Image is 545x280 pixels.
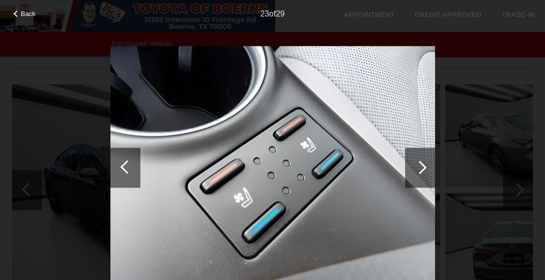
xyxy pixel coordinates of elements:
span: Back [21,10,36,17]
a: Credit Approved [415,11,482,18]
span: 29 [276,9,285,18]
a: Appointment [344,11,395,18]
a: Trade-In [502,11,535,18]
span: 23 [260,9,269,18]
